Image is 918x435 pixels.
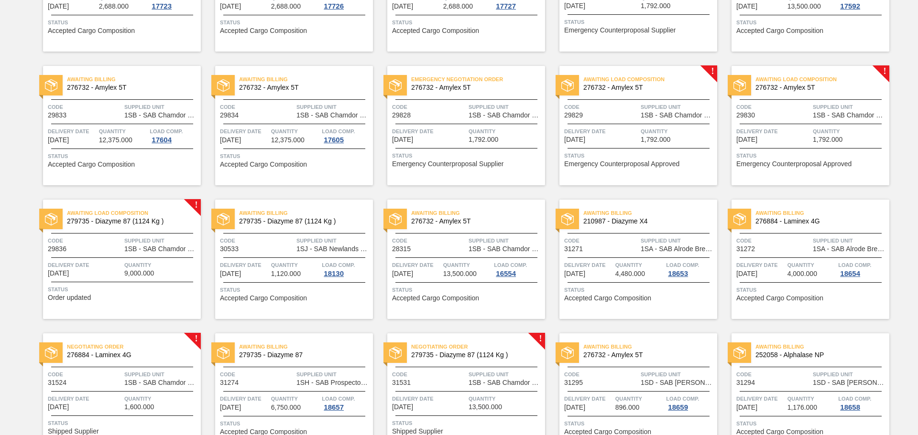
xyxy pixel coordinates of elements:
[48,161,135,168] span: Accepted Cargo Composition
[48,260,122,270] span: Delivery Date
[411,84,537,91] span: 276732 - Amylex 5T
[813,112,887,119] span: 1SB - SAB Chamdor Brewery
[736,151,887,160] span: Status
[564,160,679,168] span: Emergency Counterproposal Approved
[641,127,715,136] span: Quantity
[641,236,715,245] span: Supplied Unit
[583,208,717,218] span: Awaiting Billing
[322,136,346,144] div: 17605
[220,419,371,428] span: Status
[733,79,746,92] img: status
[564,151,715,160] span: Status
[322,270,346,277] div: 18130
[389,213,402,225] img: status
[736,285,887,295] span: Status
[755,342,889,351] span: Awaiting Billing
[296,236,371,245] span: Supplied Unit
[564,17,715,27] span: Status
[583,218,710,225] span: 210987 - Diazyme X4
[787,404,817,411] span: 1,176.000
[389,347,402,359] img: status
[271,127,320,136] span: Quantity
[813,127,887,136] span: Quantity
[220,112,239,119] span: 29834
[838,394,871,403] span: Load Comp.
[217,213,229,225] img: status
[583,351,710,359] span: 276732 - Amylex 5T
[48,137,69,144] span: 07/18/2025
[124,260,198,270] span: Quantity
[48,151,198,161] span: Status
[469,403,502,411] span: 13,500.000
[717,66,889,185] a: !statusAwaiting Load Composition276732 - Amylex 5TCode29830Supplied Unit1SB - SAB Chamdor Brewery...
[124,102,198,112] span: Supplied Unit
[220,295,307,302] span: Accepted Cargo Composition
[755,351,882,359] span: 252058 - Alphalase NP
[736,236,810,245] span: Code
[220,3,241,10] span: 07/18/2025
[736,27,823,34] span: Accepted Cargo Composition
[787,260,836,270] span: Quantity
[838,260,887,277] a: Load Comp.18654
[67,84,193,91] span: 276732 - Amylex 5T
[239,208,373,218] span: Awaiting Billing
[564,404,585,411] span: 09/15/2025
[666,260,699,270] span: Load Comp.
[813,136,842,143] span: 1,792.000
[392,418,543,428] span: Status
[239,218,365,225] span: 279735 - Diazyme 87 (1124 Kg )
[392,245,411,253] span: 28315
[736,3,757,10] span: 07/18/2025
[271,270,301,277] span: 1,120.000
[48,370,122,379] span: Code
[469,112,543,119] span: 1SB - SAB Chamdor Brewery
[271,137,305,144] span: 12,375.000
[239,351,365,359] span: 279735 - Diazyme 87
[67,351,193,359] span: 276884 - Laminex 4G
[392,394,466,403] span: Delivery Date
[666,260,715,277] a: Load Comp.18653
[48,27,135,34] span: Accepted Cargo Composition
[296,245,371,253] span: 1SJ - SAB Newlands Brewery
[736,379,755,386] span: 31294
[373,200,545,319] a: statusAwaiting Billing276732 - Amylex 5TCode28315Supplied Unit1SB - SAB Chamdor BreweryDelivery D...
[736,270,757,277] span: 09/08/2025
[296,102,371,112] span: Supplied Unit
[220,379,239,386] span: 31274
[124,379,198,386] span: 1SB - SAB Chamdor Brewery
[296,112,371,119] span: 1SB - SAB Chamdor Brewery
[545,200,717,319] a: statusAwaiting Billing210987 - Diazyme X4Code31271Supplied Unit1SA - SAB Alrode BreweryDelivery D...
[787,270,817,277] span: 4,000.000
[564,379,583,386] span: 31295
[48,418,198,428] span: Status
[322,127,355,136] span: Load Comp.
[564,394,613,403] span: Delivery Date
[411,351,537,359] span: 279735 - Diazyme 87 (1124 Kg )
[45,213,57,225] img: status
[220,161,307,168] span: Accepted Cargo Composition
[392,379,411,386] span: 31531
[666,270,690,277] div: 18653
[494,260,543,277] a: Load Comp.16554
[838,394,887,411] a: Load Comp.18658
[641,379,715,386] span: 1SD - SAB Rosslyn Brewery
[124,370,198,379] span: Supplied Unit
[443,3,473,10] span: 2,688.000
[564,102,638,112] span: Code
[322,260,371,277] a: Load Comp.18130
[641,370,715,379] span: Supplied Unit
[564,295,651,302] span: Accepted Cargo Composition
[48,236,122,245] span: Code
[392,27,479,34] span: Accepted Cargo Composition
[201,66,373,185] a: statusAwaiting Billing276732 - Amylex 5TCode29834Supplied Unit1SB - SAB Chamdor BreweryDelivery D...
[736,370,810,379] span: Code
[561,79,574,92] img: status
[787,394,836,403] span: Quantity
[392,127,466,136] span: Delivery Date
[45,79,57,92] img: status
[755,74,889,84] span: Awaiting Load Composition
[220,18,371,27] span: Status
[787,3,821,10] span: 13,500.000
[564,236,638,245] span: Code
[615,270,645,277] span: 4,480.000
